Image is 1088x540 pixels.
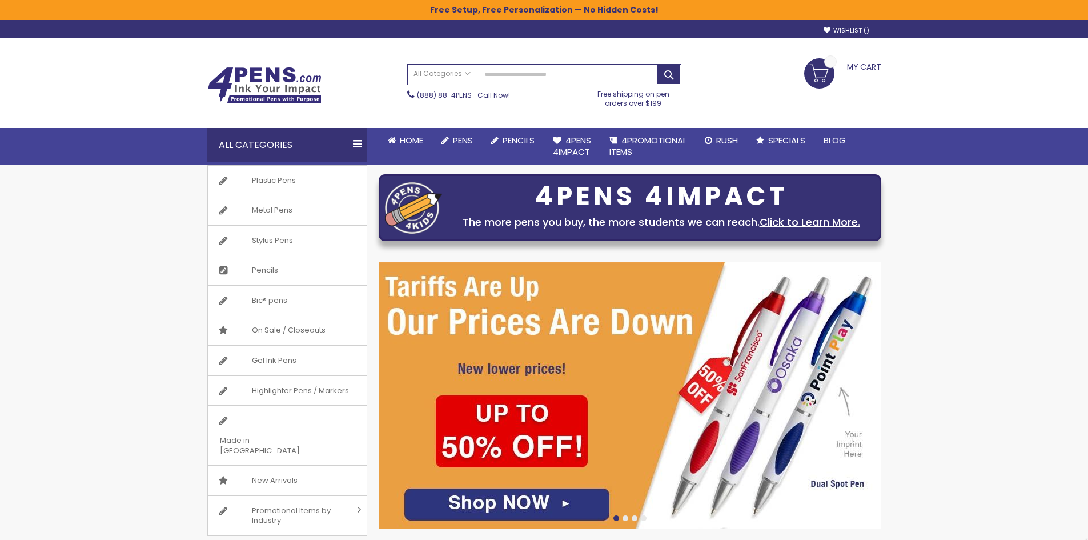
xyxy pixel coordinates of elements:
span: 4PROMOTIONAL ITEMS [609,134,686,158]
span: Pencils [240,255,290,285]
a: Pens [432,128,482,153]
a: Click to Learn More. [760,215,860,229]
span: On Sale / Closeouts [240,315,337,345]
span: Bic® pens [240,286,299,315]
span: Promotional Items by Industry [240,496,353,535]
span: Made in [GEOGRAPHIC_DATA] [208,426,338,465]
span: Home [400,134,423,146]
div: Free shipping on pen orders over $199 [585,85,681,108]
a: Metal Pens [208,195,367,225]
span: Stylus Pens [240,226,304,255]
a: Highlighter Pens / Markers [208,376,367,406]
img: 4Pens Custom Pens and Promotional Products [207,67,322,103]
a: Pencils [482,128,544,153]
a: Wishlist [824,26,869,35]
a: Rush [696,128,747,153]
img: /cheap-promotional-products.html [379,262,881,529]
span: Metal Pens [240,195,304,225]
span: - Call Now! [417,90,510,100]
span: Gel Ink Pens [240,346,308,375]
a: Pencils [208,255,367,285]
span: Rush [716,134,738,146]
span: All Categories [413,69,471,78]
span: Blog [824,134,846,146]
a: Bic® pens [208,286,367,315]
a: Gel Ink Pens [208,346,367,375]
a: Stylus Pens [208,226,367,255]
div: The more pens you buy, the more students we can reach. [448,214,875,230]
a: 4Pens4impact [544,128,600,165]
span: Plastic Pens [240,166,307,195]
a: New Arrivals [208,466,367,495]
a: All Categories [408,65,476,83]
a: Specials [747,128,814,153]
a: On Sale / Closeouts [208,315,367,345]
span: Specials [768,134,805,146]
span: Pens [453,134,473,146]
a: Blog [814,128,855,153]
a: (888) 88-4PENS [417,90,472,100]
a: Promotional Items by Industry [208,496,367,535]
div: 4PENS 4IMPACT [448,185,875,209]
span: Highlighter Pens / Markers [240,376,360,406]
a: Home [379,128,432,153]
a: Made in [GEOGRAPHIC_DATA] [208,406,367,465]
span: 4Pens 4impact [553,134,591,158]
a: 4PROMOTIONALITEMS [600,128,696,165]
div: All Categories [207,128,367,162]
img: four_pen_logo.png [385,182,442,234]
a: Plastic Pens [208,166,367,195]
span: Pencils [503,134,535,146]
span: New Arrivals [240,466,309,495]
